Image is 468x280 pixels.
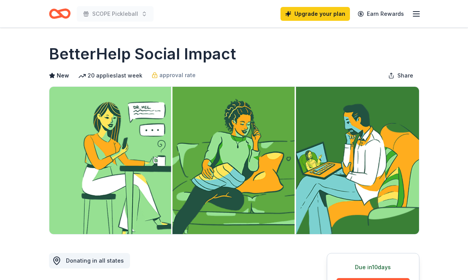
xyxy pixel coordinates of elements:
[336,263,410,272] div: Due in 10 days
[49,5,71,23] a: Home
[78,71,142,80] div: 20 applies last week
[77,6,154,22] button: SCOPE Pickleball
[57,71,69,80] span: New
[49,43,236,65] h1: BetterHelp Social Impact
[397,71,413,80] span: Share
[353,7,409,21] a: Earn Rewards
[92,9,138,19] span: SCOPE Pickleball
[66,257,124,264] span: Donating in all states
[49,87,419,234] img: Image for BetterHelp Social Impact
[382,68,419,83] button: Share
[280,7,350,21] a: Upgrade your plan
[159,71,196,80] span: approval rate
[152,71,196,80] a: approval rate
